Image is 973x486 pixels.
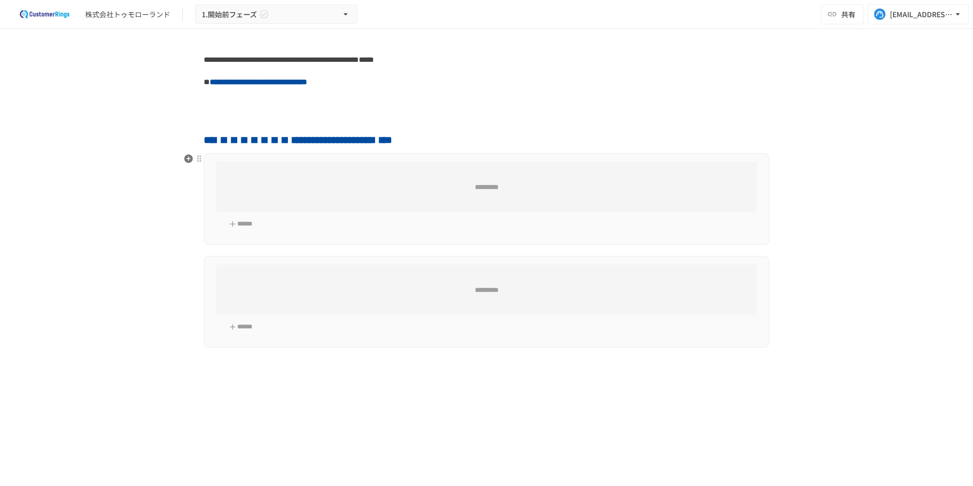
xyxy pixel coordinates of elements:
div: 株式会社トゥモローランド [85,9,170,20]
button: 1.開始前フェーズ [195,5,357,24]
button: 共有 [821,4,864,24]
button: [EMAIL_ADDRESS][DOMAIN_NAME] [868,4,969,24]
img: 2eEvPB0nRDFhy0583kMjGN2Zv6C2P7ZKCFl8C3CzR0M [12,6,77,22]
span: 共有 [841,9,855,20]
span: 1.開始前フェーズ [202,8,257,21]
div: [EMAIL_ADDRESS][DOMAIN_NAME] [890,8,953,21]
